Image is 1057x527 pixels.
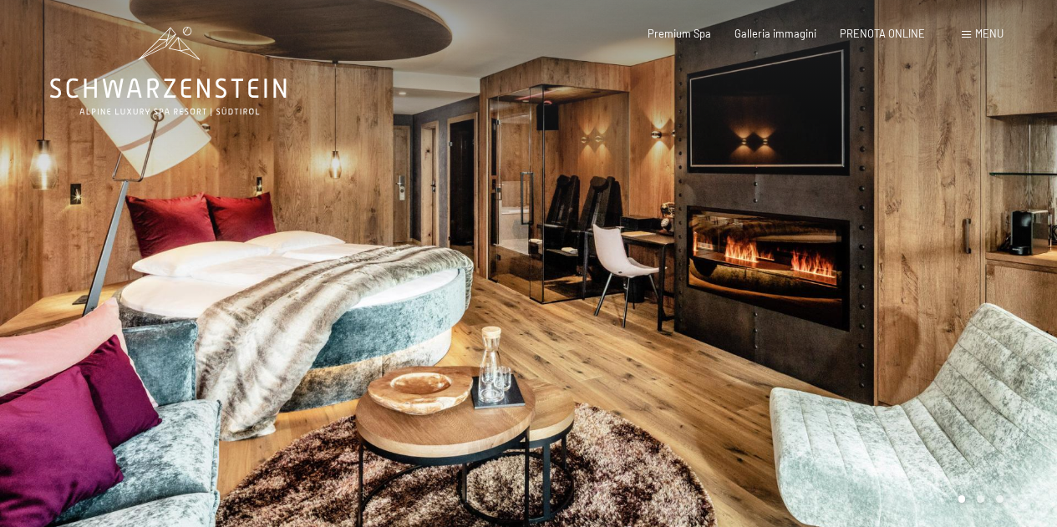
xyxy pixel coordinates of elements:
[734,27,816,40] a: Galleria immagini
[648,27,711,40] a: Premium Spa
[975,27,1004,40] span: Menu
[840,27,925,40] a: PRENOTA ONLINE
